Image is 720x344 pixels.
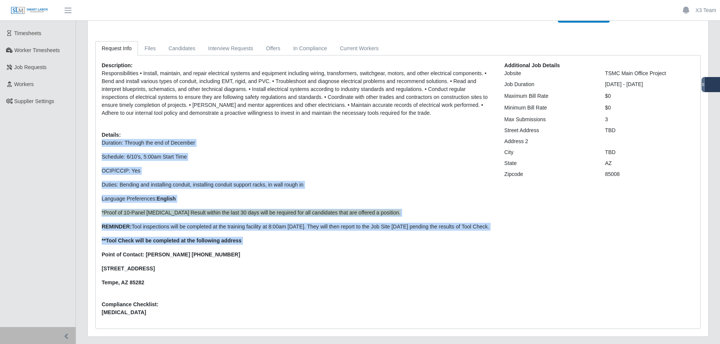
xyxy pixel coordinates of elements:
strong: English [157,196,176,202]
a: Offers [260,41,287,56]
span: Workers [14,81,34,87]
div: Maximum Bill Rate [499,92,599,100]
p: Duties: B [102,181,493,189]
strong: REMINDER: [102,224,132,230]
strong: Tempe, AZ 85282 [102,279,144,285]
a: In Compliance [287,41,334,56]
a: Candidates [162,41,202,56]
a: Current Workers [333,41,385,56]
p: Duration: Through the end of December [102,139,493,147]
a: Request Info [95,41,138,56]
div: 85008 [599,170,700,178]
p: Tool inspections will be completed at the training facility at 8:00am [DATE]. They will then repo... [102,223,493,231]
div: City [499,148,599,156]
div: Address 2 [499,137,599,145]
span: *Proof of 10-Panel [MEDICAL_DATA] Result within the last 30 days will be required for all candida... [102,210,401,216]
p: Language Preferences: [102,195,493,203]
div: TSMC Main Office Project [599,69,700,77]
div: AZ [599,159,700,167]
div: $0 [599,92,700,100]
div: 3 [599,116,700,123]
div: $0 [599,104,700,112]
b: Description: [102,62,133,68]
span: ending and installing conduit, installing conduit support racks, in wall rough in [123,182,303,188]
b: Details: [102,132,121,138]
div: Max Submissions [499,116,599,123]
strong: [STREET_ADDRESS] [102,265,155,271]
b: Compliance Checklist: [102,301,158,307]
a: X3 Team [695,6,716,14]
div: Minimum Bill Rate [499,104,599,112]
div: [DATE] - [DATE] [599,80,700,88]
p: Responsibilities • Install, maintain, and repair electrical systems and equipment including wirin... [102,69,493,117]
a: Files [138,41,162,56]
div: TBD [599,148,700,156]
strong: **Tool Check will be completed at the following address [102,238,242,244]
div: Job Duration [499,80,599,88]
span: Timesheets [14,30,42,36]
p: OCIP/CCIP: Yes [102,167,493,175]
b: Additional Job Details [504,62,560,68]
div: Jobsite [499,69,599,77]
div: Zipcode [499,170,599,178]
span: [MEDICAL_DATA] [102,309,493,316]
span: Supplier Settings [14,98,54,104]
span: Job Requests [14,64,47,70]
span: Worker Timesheets [14,47,60,53]
p: Schedule: 6/10's, 5:00am Start Time [102,153,493,161]
div: TBD [599,126,700,134]
a: Interview Requests [202,41,260,56]
div: Street Address [499,126,599,134]
img: SLM Logo [11,6,48,15]
strong: Point of Contact: [PERSON_NAME] [PHONE_NUMBER] [102,251,240,258]
div: State [499,159,599,167]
